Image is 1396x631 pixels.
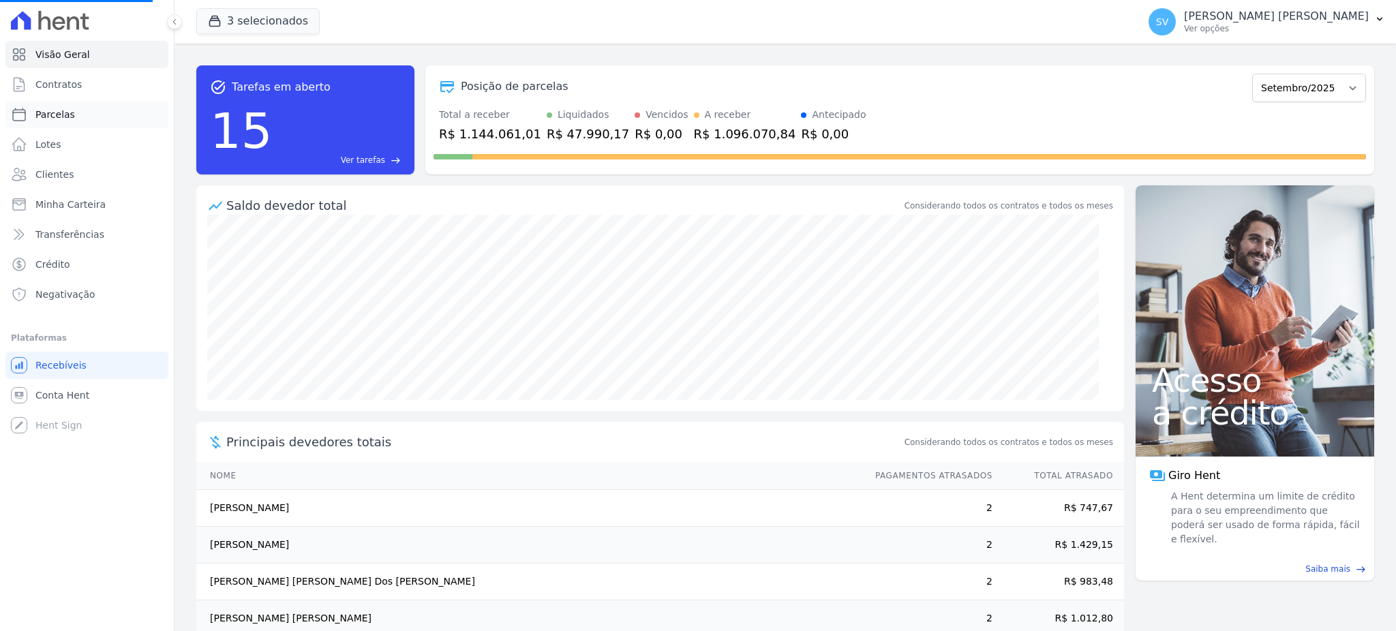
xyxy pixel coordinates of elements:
[1152,397,1358,429] span: a crédito
[232,79,331,95] span: Tarefas em aberto
[558,108,609,122] div: Liquidados
[196,527,862,564] td: [PERSON_NAME]
[35,388,89,402] span: Conta Hent
[5,221,168,248] a: Transferências
[5,41,168,68] a: Visão Geral
[547,125,629,143] div: R$ 47.990,17
[801,125,866,143] div: R$ 0,00
[391,155,401,166] span: east
[210,95,273,166] div: 15
[439,125,541,143] div: R$ 1.144.061,01
[705,108,751,122] div: A receber
[993,564,1124,600] td: R$ 983,48
[1168,489,1361,547] span: A Hent determina um limite de crédito para o seu empreendimento que poderá ser usado de forma ráp...
[35,228,104,241] span: Transferências
[993,462,1124,490] th: Total Atrasado
[35,78,82,91] span: Contratos
[5,382,168,409] a: Conta Hent
[1356,564,1366,574] span: east
[35,48,90,61] span: Visão Geral
[862,564,993,600] td: 2
[635,125,688,143] div: R$ 0,00
[11,330,163,346] div: Plataformas
[196,462,862,490] th: Nome
[5,191,168,218] a: Minha Carteira
[196,8,320,34] button: 3 selecionados
[35,108,75,121] span: Parcelas
[210,79,226,95] span: task_alt
[862,527,993,564] td: 2
[1138,3,1396,41] button: SV [PERSON_NAME] [PERSON_NAME] Ver opções
[646,108,688,122] div: Vencidos
[1305,563,1350,575] span: Saiba mais
[1184,23,1369,34] p: Ver opções
[226,433,902,451] span: Principais devedores totais
[1184,10,1369,23] p: [PERSON_NAME] [PERSON_NAME]
[35,258,70,271] span: Crédito
[439,108,541,122] div: Total a receber
[35,138,61,151] span: Lotes
[5,101,168,128] a: Parcelas
[5,281,168,308] a: Negativação
[5,71,168,98] a: Contratos
[1144,563,1366,575] a: Saiba mais east
[694,125,796,143] div: R$ 1.096.070,84
[993,490,1124,527] td: R$ 747,67
[196,564,862,600] td: [PERSON_NAME] [PERSON_NAME] Dos [PERSON_NAME]
[35,358,87,372] span: Recebíveis
[905,436,1113,448] span: Considerando todos os contratos e todos os meses
[226,196,902,215] div: Saldo devedor total
[196,490,862,527] td: [PERSON_NAME]
[5,131,168,158] a: Lotes
[5,352,168,379] a: Recebíveis
[1156,17,1168,27] span: SV
[5,251,168,278] a: Crédito
[35,288,95,301] span: Negativação
[812,108,866,122] div: Antecipado
[862,462,993,490] th: Pagamentos Atrasados
[5,161,168,188] a: Clientes
[461,78,568,95] div: Posição de parcelas
[993,527,1124,564] td: R$ 1.429,15
[1168,467,1220,484] span: Giro Hent
[341,154,385,166] span: Ver tarefas
[905,200,1113,212] div: Considerando todos os contratos e todos os meses
[278,154,401,166] a: Ver tarefas east
[35,168,74,181] span: Clientes
[862,490,993,527] td: 2
[35,198,106,211] span: Minha Carteira
[1152,364,1358,397] span: Acesso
